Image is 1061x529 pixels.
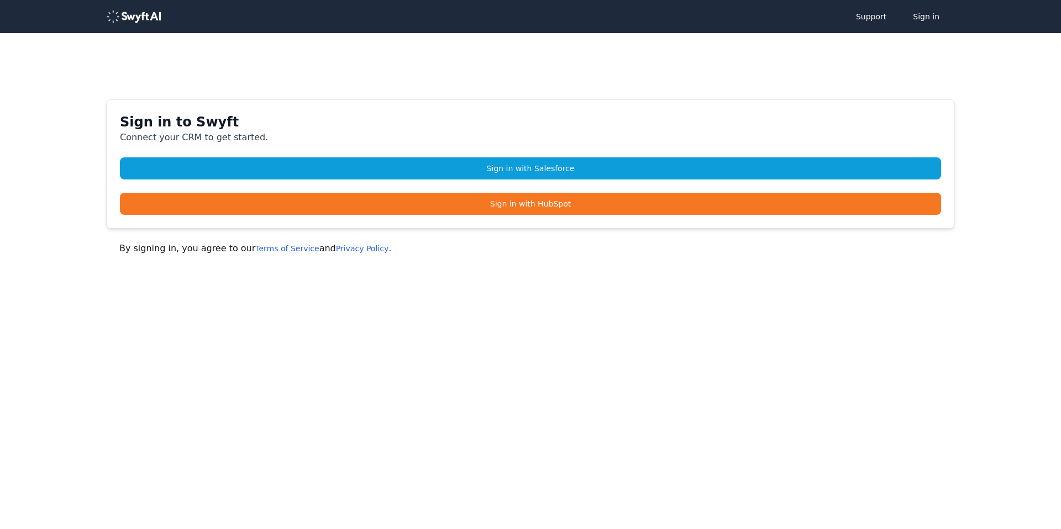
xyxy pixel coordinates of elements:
p: By signing in, you agree to our and . [119,242,942,255]
img: logo-488353a97b7647c9773e25e94dd66c4536ad24f66c59206894594c5eb3334934.png [106,10,161,23]
h1: Sign in to Swyft [120,113,941,131]
a: Support [845,6,897,28]
a: Privacy Policy [336,244,388,253]
a: Sign in with HubSpot [120,193,941,215]
button: Sign in [902,6,950,28]
a: Sign in with Salesforce [120,157,941,179]
a: Terms of Service [255,244,319,253]
p: Connect your CRM to get started. [120,131,941,144]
